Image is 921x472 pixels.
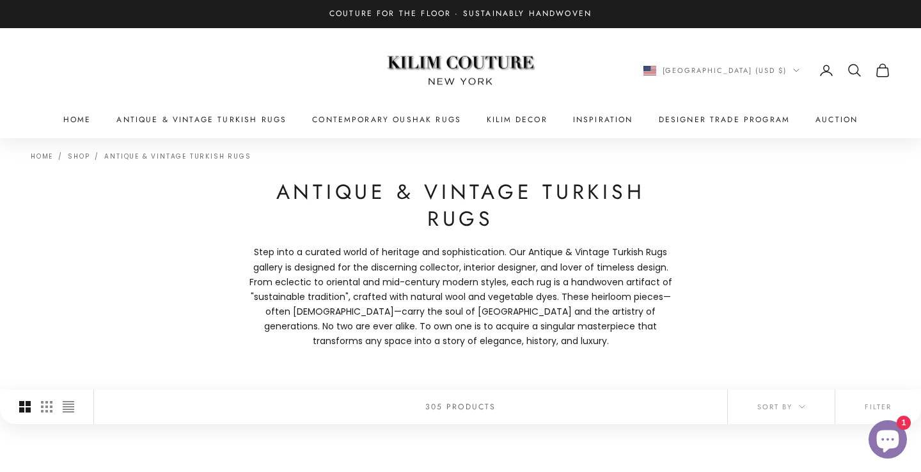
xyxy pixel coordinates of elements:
[835,389,921,424] button: Filter
[381,40,540,101] img: Logo of Kilim Couture New York
[243,245,678,349] p: Step into a curated world of heritage and sophistication. Our Antique & Vintage Turkish Rugs gall...
[865,420,911,462] inbox-online-store-chat: Shopify online store chat
[312,113,461,126] a: Contemporary Oushak Rugs
[487,113,547,126] summary: Kilim Decor
[41,389,52,424] button: Switch to smaller product images
[425,400,496,413] p: 305 products
[643,63,891,78] nav: Secondary navigation
[31,113,890,126] nav: Primary navigation
[31,151,251,160] nav: Breadcrumb
[728,389,835,424] button: Sort by
[815,113,858,126] a: Auction
[19,389,31,424] button: Switch to larger product images
[243,179,678,232] h1: Antique & Vintage Turkish Rugs
[643,65,800,76] button: Change country or currency
[68,152,90,161] a: Shop
[573,113,633,126] a: Inspiration
[63,113,91,126] a: Home
[329,8,592,20] p: Couture for the Floor · Sustainably Handwoven
[663,65,787,76] span: [GEOGRAPHIC_DATA] (USD $)
[31,152,53,161] a: Home
[643,66,656,75] img: United States
[104,152,251,161] a: Antique & Vintage Turkish Rugs
[63,389,74,424] button: Switch to compact product images
[116,113,287,126] a: Antique & Vintage Turkish Rugs
[757,401,805,413] span: Sort by
[659,113,791,126] a: Designer Trade Program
